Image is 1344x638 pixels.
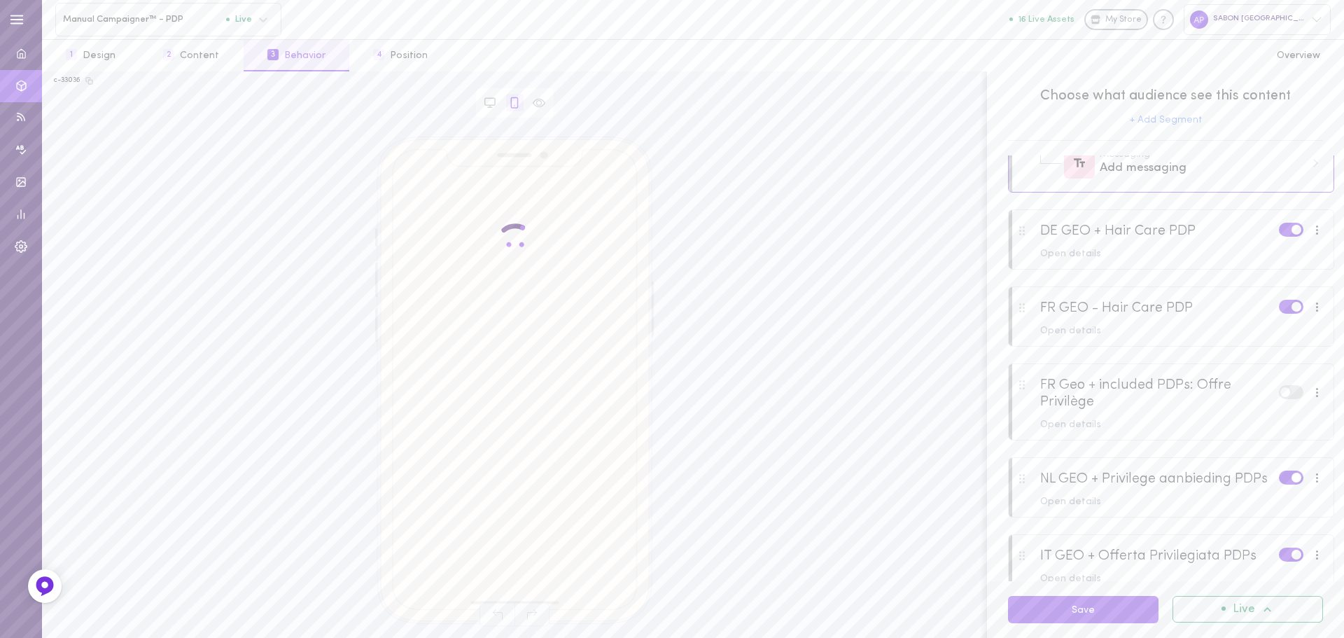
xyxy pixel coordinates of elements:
div: FR GEO - Hair Care PDPOpen details [1008,286,1334,347]
div: Add messaging [1100,160,1305,177]
div: SABON [GEOGRAPHIC_DATA] [1184,4,1331,34]
a: My Store [1084,9,1148,30]
button: 4Position [349,40,451,71]
span: Undo [479,603,514,626]
button: 16 Live Assets [1009,15,1074,24]
div: Open details [1040,497,1324,507]
span: Manual Campaigner™ - PDP [63,14,226,25]
a: 16 Live Assets [1009,15,1084,25]
div: Knowledge center [1153,9,1174,30]
button: Save [1008,596,1158,623]
div: FR Geo + included PDPs: Offre Privilège [1040,377,1279,410]
div: Add messaging [1100,150,1320,177]
button: 1Design [42,40,139,71]
div: IT GEO + Offerta Privilegiata PDPs [1040,548,1256,564]
span: 1 [66,49,77,60]
button: 3Behavior [244,40,349,71]
div: Open details [1040,326,1324,336]
span: Choose what audience see this content [1008,86,1323,106]
div: DE GEO + Hair Care PDP [1040,223,1196,240]
button: Live [1172,596,1323,623]
span: Live [1233,604,1255,616]
div: c-33036 [54,76,80,85]
button: 2Content [139,40,243,71]
div: IT GEO + Offerta Privilegiata PDPsOpen details [1008,534,1334,595]
div: DE GEO + Hair Care PDPOpen details [1008,209,1334,270]
span: Live [226,15,252,24]
span: 3 [267,49,279,60]
img: Feedback Button [34,576,55,597]
span: Redo [514,603,549,626]
button: + Add Segment [1130,116,1202,125]
div: Open details [1040,420,1324,430]
div: Open details [1040,249,1324,259]
button: Overview [1253,40,1344,71]
span: 4 [373,49,384,60]
div: NL GEO + Privilege aanbieding PDPsOpen details [1008,457,1334,518]
div: NL GEO + Privilege aanbieding PDPs [1040,471,1268,487]
div: FR Geo + included PDPs: Offre PrivilègeOpen details [1008,363,1334,441]
div: FR GEO - Hair Care PDP [1040,300,1193,317]
div: Open details [1040,574,1324,584]
span: My Store [1105,14,1142,27]
span: 2 [163,49,174,60]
